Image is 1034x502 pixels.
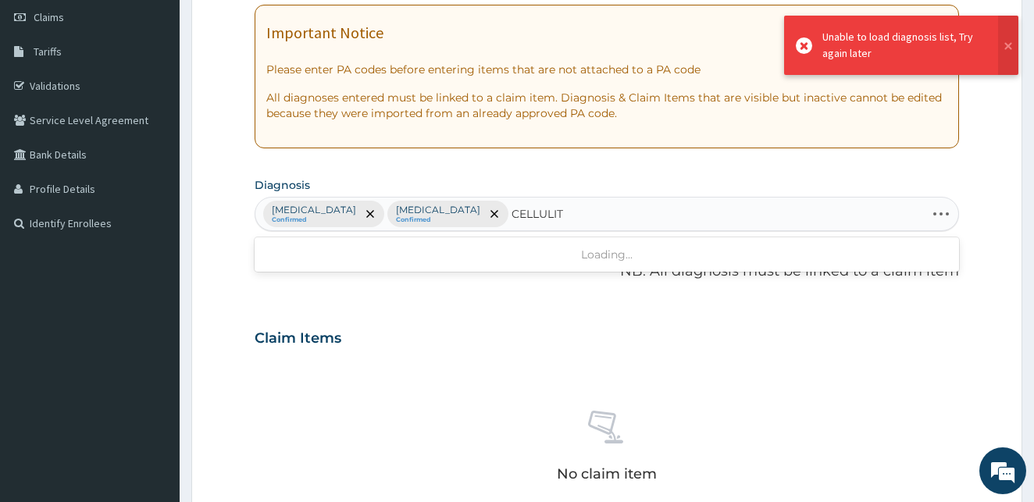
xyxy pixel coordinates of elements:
[557,466,657,482] p: No claim item
[256,8,294,45] div: Minimize live chat window
[272,216,356,224] small: Confirmed
[822,29,983,62] div: Unable to load diagnosis list, Try again later
[266,90,948,121] p: All diagnoses entered must be linked to a claim item. Diagnosis & Claim Items that are visible bu...
[363,207,377,221] span: remove selection option
[487,207,501,221] span: remove selection option
[255,177,310,193] label: Diagnosis
[396,216,480,224] small: Confirmed
[91,151,216,309] span: We're online!
[34,10,64,24] span: Claims
[8,336,298,390] textarea: Type your message and hit 'Enter'
[34,45,62,59] span: Tariffs
[396,204,480,216] p: [MEDICAL_DATA]
[255,240,960,269] div: Loading...
[266,24,383,41] h1: Important Notice
[29,78,63,117] img: d_794563401_company_1708531726252_794563401
[81,87,262,108] div: Chat with us now
[272,204,356,216] p: [MEDICAL_DATA]
[255,330,341,347] h3: Claim Items
[266,62,948,77] p: Please enter PA codes before entering items that are not attached to a PA code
